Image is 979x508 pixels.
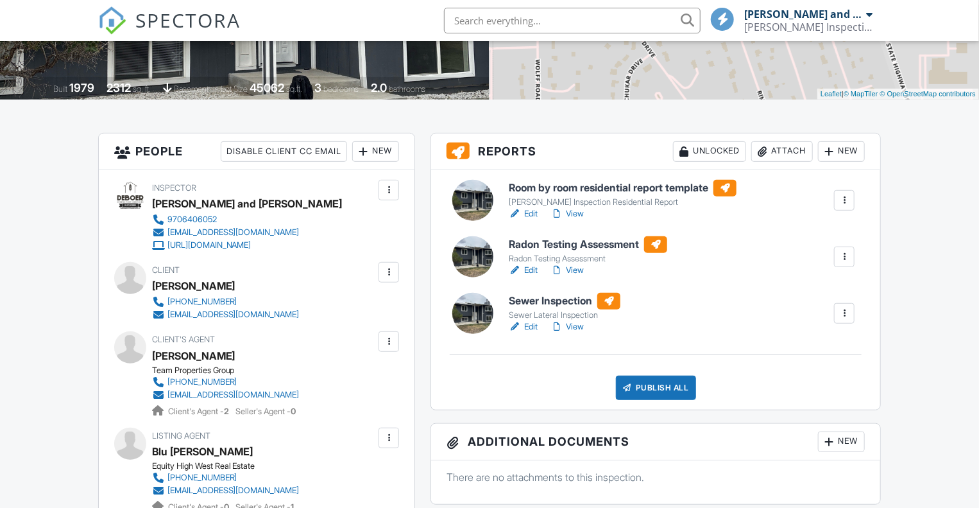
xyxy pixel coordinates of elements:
[389,84,426,94] span: bathrooms
[152,335,215,344] span: Client's Agent
[152,194,343,213] div: [PERSON_NAME] and [PERSON_NAME]
[224,407,229,416] strong: 2
[509,293,620,321] a: Sewer Inspection Sewer Lateral Inspection
[880,90,976,98] a: © OpenStreetMap contributors
[509,180,736,197] h6: Room by room residential report template
[167,390,300,400] div: [EMAIL_ADDRESS][DOMAIN_NAME]
[236,407,296,416] span: Seller's Agent -
[509,310,620,320] div: Sewer Lateral Inspection
[152,376,300,389] a: [PHONE_NUMBER]
[616,376,696,400] div: Publish All
[167,377,237,387] div: [PHONE_NUMBER]
[550,264,584,277] a: View
[673,141,746,162] div: Unlocked
[152,308,300,321] a: [EMAIL_ADDRESS][DOMAIN_NAME]
[550,207,584,220] a: View
[167,297,237,307] div: [PHONE_NUMBER]
[168,407,231,416] span: Client's Agent -
[447,470,865,484] p: There are no attachments to this inspection.
[287,84,303,94] span: sq.ft.
[817,89,979,100] div: |
[152,442,253,461] a: Blu [PERSON_NAME]
[509,207,538,220] a: Edit
[821,90,842,98] a: Leaflet
[509,180,736,208] a: Room by room residential report template [PERSON_NAME] Inspection Residential Report
[167,227,300,238] div: [EMAIL_ADDRESS][DOMAIN_NAME]
[133,84,151,94] span: sq. ft.
[818,141,865,162] div: New
[152,239,332,252] a: [URL][DOMAIN_NAME]
[167,473,237,483] div: [PHONE_NUMBER]
[444,8,701,33] input: Search everything...
[509,197,736,207] div: [PERSON_NAME] Inspection Residential Report
[744,21,873,33] div: DeBoer Inspection Services, LLC
[152,484,300,497] a: [EMAIL_ADDRESS][DOMAIN_NAME]
[744,8,863,21] div: [PERSON_NAME] and [PERSON_NAME]
[315,81,322,94] div: 3
[152,389,300,401] a: [EMAIL_ADDRESS][DOMAIN_NAME]
[70,81,95,94] div: 1979
[509,236,667,253] h6: Radon Testing Assessment
[152,431,210,441] span: Listing Agent
[152,226,332,239] a: [EMAIL_ADDRESS][DOMAIN_NAME]
[152,183,196,193] span: Inspector
[431,134,880,170] h3: Reports
[371,81,387,94] div: 2.0
[291,407,296,416] strong: 0
[99,134,415,170] h3: People
[509,254,667,264] div: Radon Testing Assessment
[509,293,620,310] h6: Sewer Inspection
[509,236,667,265] a: Radon Testing Assessment Radon Testing Assessment
[175,84,209,94] span: basement
[54,84,68,94] span: Built
[431,424,880,460] h3: Additional Documents
[818,432,865,452] div: New
[152,461,310,471] div: Equity High West Real Estate
[107,81,132,94] div: 2312
[550,320,584,333] a: View
[98,17,241,44] a: SPECTORA
[352,141,399,162] div: New
[250,81,285,94] div: 45062
[167,215,217,225] div: 9706406052
[135,6,241,33] span: SPECTORA
[152,265,180,275] span: Client
[509,320,538,333] a: Edit
[152,213,332,226] a: 9706406052
[152,346,235,365] a: [PERSON_NAME]
[152,295,300,308] a: [PHONE_NUMBER]
[152,365,310,376] div: Team Properties Group
[167,240,251,250] div: [URL][DOMAIN_NAME]
[221,141,347,162] div: Disable Client CC Email
[98,6,126,35] img: The Best Home Inspection Software - Spectora
[221,84,248,94] span: Lot Size
[751,141,813,162] div: Attach
[152,471,300,484] a: [PHONE_NUMBER]
[167,310,300,320] div: [EMAIL_ADDRESS][DOMAIN_NAME]
[324,84,359,94] span: bedrooms
[167,486,300,496] div: [EMAIL_ADDRESS][DOMAIN_NAME]
[509,264,538,277] a: Edit
[844,90,878,98] a: © MapTiler
[152,276,235,295] div: [PERSON_NAME]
